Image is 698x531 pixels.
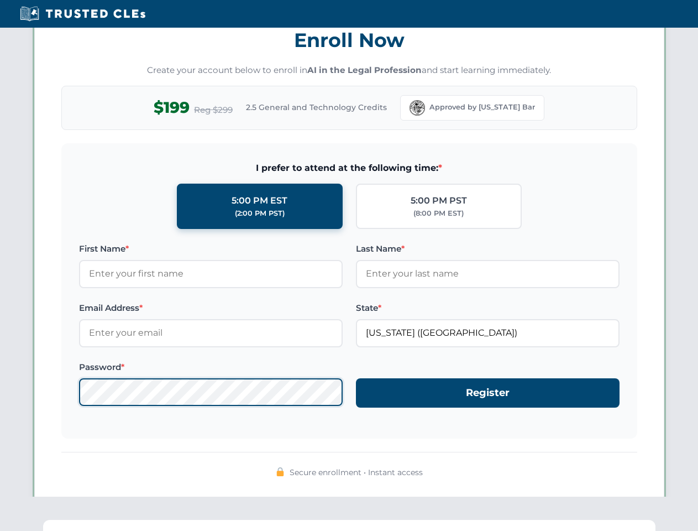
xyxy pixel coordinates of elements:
[235,208,285,219] div: (2:00 PM PST)
[79,319,343,347] input: Enter your email
[356,301,620,315] label: State
[232,194,287,208] div: 5:00 PM EST
[79,161,620,175] span: I prefer to attend at the following time:
[194,103,233,117] span: Reg $299
[17,6,149,22] img: Trusted CLEs
[61,23,637,58] h3: Enroll Now
[356,242,620,256] label: Last Name
[79,361,343,374] label: Password
[276,467,285,476] img: 🔒
[290,466,423,478] span: Secure enrollment • Instant access
[413,208,464,219] div: (8:00 PM EST)
[411,194,467,208] div: 5:00 PM PST
[307,65,422,75] strong: AI in the Legal Profession
[410,100,425,116] img: Florida Bar
[356,378,620,408] button: Register
[356,319,620,347] input: Florida (FL)
[356,260,620,288] input: Enter your last name
[154,95,190,120] span: $199
[79,301,343,315] label: Email Address
[79,260,343,288] input: Enter your first name
[61,64,637,77] p: Create your account below to enroll in and start learning immediately.
[79,242,343,256] label: First Name
[429,102,535,113] span: Approved by [US_STATE] Bar
[246,101,387,113] span: 2.5 General and Technology Credits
